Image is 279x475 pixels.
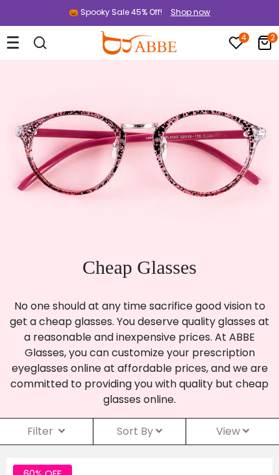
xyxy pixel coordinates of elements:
span: View [216,424,249,439]
i: 2 [267,32,278,43]
p: No one should at any time sacrifice good vision to get a cheap glasses. You deserve quality glass... [6,298,273,408]
div: 🎃 Spooky Sale 45% Off! [69,6,162,18]
div: Shop now [171,6,210,18]
i: 4 [239,32,249,43]
img: cheap glasses [6,60,273,243]
a: Shop now [164,6,210,18]
img: abbeglasses.com [100,31,176,55]
h1: Cheap Glasses [6,256,273,279]
a: 2 [257,38,273,53]
a: 4 [228,38,244,53]
span: Sort By [117,424,162,439]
